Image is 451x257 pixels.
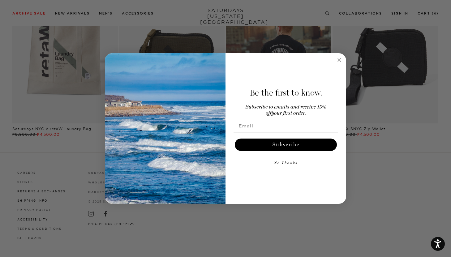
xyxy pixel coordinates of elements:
[336,56,343,64] button: Close dialog
[271,111,306,116] span: your first order.
[250,88,322,98] span: Be the first to know.
[235,139,337,151] button: Subscribe
[234,120,338,132] input: Email
[246,105,326,110] span: Subscribe to emails and receive 15%
[266,111,271,116] span: off
[105,53,225,204] img: 125c788d-000d-4f3e-b05a-1b92b2a23ec9.jpeg
[234,157,338,169] button: No Thanks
